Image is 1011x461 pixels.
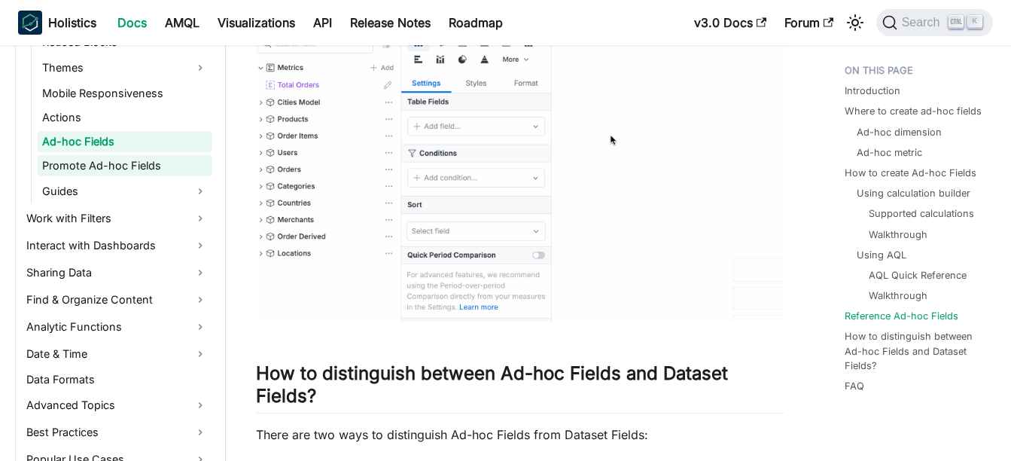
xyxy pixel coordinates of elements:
[108,11,156,35] a: Docs
[18,11,42,35] img: Holistics
[22,393,212,417] a: Advanced Topics
[48,14,96,32] b: Holistics
[775,11,842,35] a: Forum
[256,362,784,414] h2: How to distinguish between Ad-hoc Fields and Dataset Fields?
[843,11,867,35] button: Switch between dark and light mode (currently light mode)
[869,289,927,303] a: Walkthrough
[209,11,304,35] a: Visualizations
[869,206,974,221] a: Supported calculations
[22,369,212,390] a: Data Formats
[38,56,212,80] a: Themes
[38,107,212,128] a: Actions
[845,84,900,98] a: Introduction
[869,268,967,282] a: AQL Quick Reference
[38,83,212,104] a: Mobile Responsiveness
[256,426,784,444] p: There are two ways to distinguish Ad-hoc Fields from Dataset Fields:
[341,11,440,35] a: Release Notes
[156,11,209,35] a: AMQL
[967,15,982,29] kbd: K
[845,379,864,393] a: FAQ
[22,315,212,339] a: Analytic Functions
[440,11,512,35] a: Roadmap
[18,11,96,35] a: HolisticsHolistics
[869,227,927,242] a: Walkthrough
[38,155,212,176] a: Promote Ad-hoc Fields
[304,11,341,35] a: API
[22,288,212,312] a: Find & Organize Content
[845,329,987,373] a: How to distinguish between Ad-hoc Fields and Dataset Fields?
[256,26,784,322] img: aql-adhoc_aql_usage
[22,420,212,444] a: Best Practices
[857,145,922,160] a: Ad-hoc metric
[38,179,212,203] a: Guides
[38,131,212,152] a: Ad-hoc Fields
[857,125,942,139] a: Ad-hoc dimension
[897,16,949,29] span: Search
[845,104,982,118] a: Where to create ad-hoc fields
[857,186,970,200] a: Using calculation builder
[876,9,993,36] button: Search (Ctrl+K)
[22,261,212,285] a: Sharing Data
[685,11,775,35] a: v3.0 Docs
[845,166,976,180] a: How to create Ad-hoc Fields
[22,342,212,366] a: Date & Time
[22,234,212,258] a: Interact with Dashboards
[845,309,958,323] a: Reference Ad-hoc Fields
[22,206,212,230] a: Work with Filters
[857,248,906,262] a: Using AQL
